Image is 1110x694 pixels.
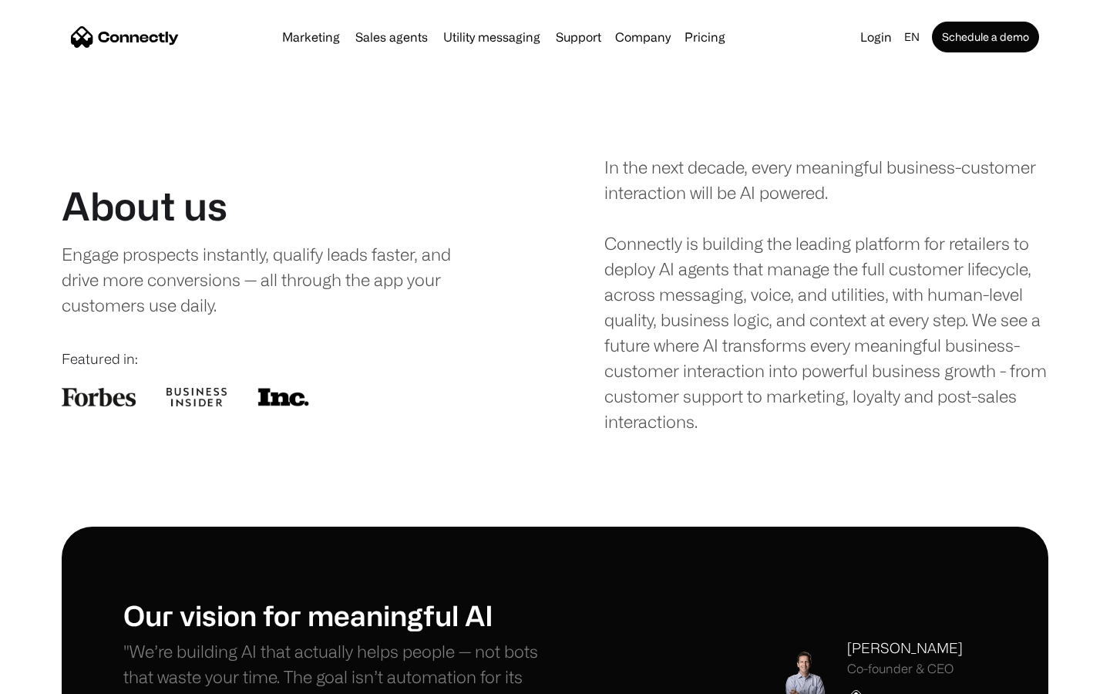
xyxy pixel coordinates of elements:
a: Login [854,26,898,48]
h1: Our vision for meaningful AI [123,598,555,632]
div: en [904,26,920,48]
a: Pricing [678,31,732,43]
ul: Language list [31,667,92,689]
div: Co-founder & CEO [847,662,963,676]
aside: Language selected: English [15,665,92,689]
a: Marketing [276,31,346,43]
a: Utility messaging [437,31,547,43]
div: Featured in: [62,349,506,369]
a: Sales agents [349,31,434,43]
a: Schedule a demo [932,22,1039,52]
h1: About us [62,183,227,229]
div: Company [615,26,671,48]
div: Engage prospects instantly, qualify leads faster, and drive more conversions — all through the ap... [62,241,483,318]
a: Support [550,31,607,43]
div: [PERSON_NAME] [847,638,963,659]
div: In the next decade, every meaningful business-customer interaction will be AI powered. Connectly ... [604,154,1048,434]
